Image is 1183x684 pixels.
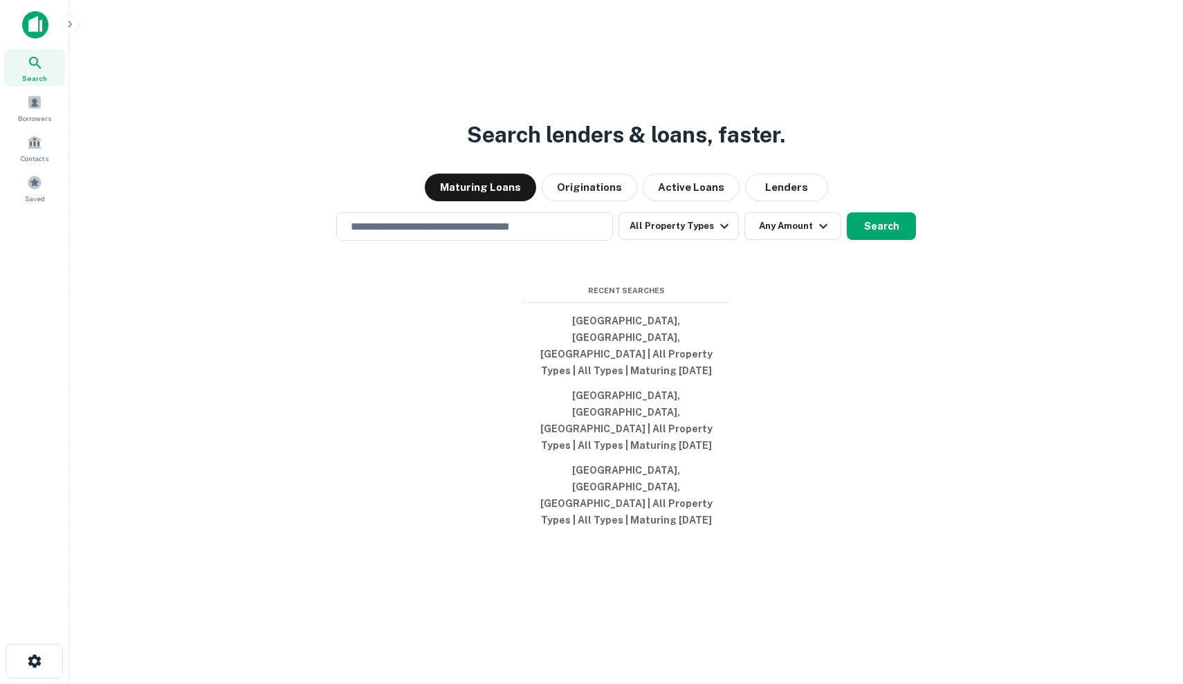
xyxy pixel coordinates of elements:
[522,285,730,297] span: Recent Searches
[4,169,65,207] a: Saved
[4,89,65,127] a: Borrowers
[542,174,637,201] button: Originations
[22,11,48,39] img: capitalize-icon.png
[847,212,916,240] button: Search
[522,308,730,383] button: [GEOGRAPHIC_DATA], [GEOGRAPHIC_DATA], [GEOGRAPHIC_DATA] | All Property Types | All Types | Maturi...
[25,193,45,204] span: Saved
[618,212,739,240] button: All Property Types
[4,49,65,86] a: Search
[425,174,536,201] button: Maturing Loans
[21,153,48,164] span: Contacts
[4,129,65,167] a: Contacts
[745,174,828,201] button: Lenders
[744,212,841,240] button: Any Amount
[18,113,51,124] span: Borrowers
[522,383,730,458] button: [GEOGRAPHIC_DATA], [GEOGRAPHIC_DATA], [GEOGRAPHIC_DATA] | All Property Types | All Types | Maturi...
[22,73,47,84] span: Search
[522,458,730,533] button: [GEOGRAPHIC_DATA], [GEOGRAPHIC_DATA], [GEOGRAPHIC_DATA] | All Property Types | All Types | Maturi...
[467,118,785,151] h3: Search lenders & loans, faster.
[643,174,740,201] button: Active Loans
